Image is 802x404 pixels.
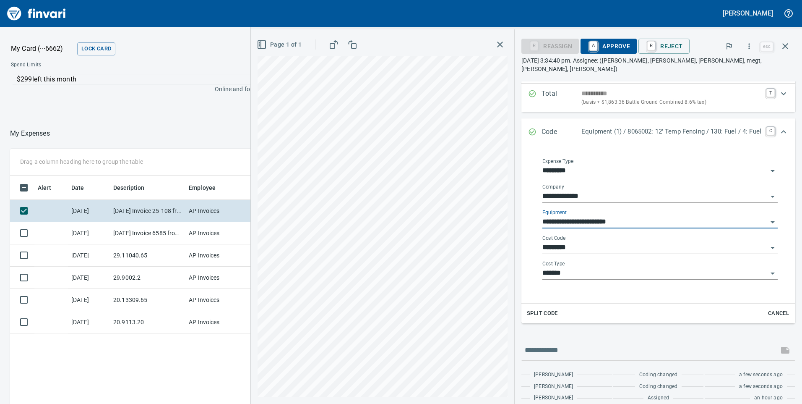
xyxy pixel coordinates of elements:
[581,98,761,107] p: (basis + $1,863.36 Battle Ground Combined 8.6% tax)
[527,309,558,318] span: Split Code
[81,44,111,54] span: Lock Card
[721,7,775,20] button: [PERSON_NAME]
[185,311,248,333] td: AP Invoices
[68,311,110,333] td: [DATE]
[10,129,50,139] nav: breadcrumb
[723,9,773,18] h5: [PERSON_NAME]
[534,394,573,402] span: [PERSON_NAME]
[766,127,775,135] a: C
[648,394,669,402] span: Assigned
[68,200,110,222] td: [DATE]
[110,222,185,244] td: [DATE] Invoice 6585 from Mck Tool & Supply Inc (1-10644)
[68,222,110,244] td: [DATE]
[185,200,248,222] td: AP Invoices
[739,371,783,379] span: a few seconds ago
[639,371,677,379] span: Coding changed
[767,165,779,177] button: Open
[542,236,565,241] label: Cost Code
[110,311,185,333] td: 20.9113.20
[110,244,185,267] td: 29.11040.65
[542,184,564,189] label: Company
[5,3,68,24] img: Finvari
[767,242,779,254] button: Open
[68,267,110,289] td: [DATE]
[110,200,185,222] td: [DATE] Invoice 25-108 from Temporary Fence of [US_STATE] LLC (1-38915)
[542,127,581,138] p: Code
[68,289,110,311] td: [DATE]
[113,183,156,193] span: Description
[38,183,51,193] span: Alert
[765,307,792,320] button: Cancel
[521,42,579,49] div: Reassign
[4,85,285,93] p: Online and foreign allowed
[521,118,795,146] div: Expand
[110,289,185,311] td: 20.13309.65
[758,36,795,56] span: Close invoice
[581,127,761,136] p: Equipment (1) / 8065002: 12' Temp Fencing / 130: Fuel / 4: Fuel
[258,39,302,50] span: Page 1 of 1
[189,183,216,193] span: Employee
[767,309,790,318] span: Cancel
[77,42,115,55] button: Lock Card
[542,210,567,215] label: Equipment
[638,39,689,54] button: RReject
[71,183,84,193] span: Date
[760,42,773,51] a: esc
[17,74,280,84] p: $299 left this month
[11,61,162,69] span: Spend Limits
[639,383,677,391] span: Coding changed
[113,183,145,193] span: Description
[521,146,795,323] div: Expand
[767,191,779,202] button: Open
[587,39,630,53] span: Approve
[542,89,581,107] p: Total
[766,89,775,97] a: T
[534,371,573,379] span: [PERSON_NAME]
[521,56,795,73] p: [DATE] 3:34:40 pm. Assignee: ([PERSON_NAME], [PERSON_NAME], [PERSON_NAME], megt, [PERSON_NAME], [...
[775,340,795,360] span: This records your message into the invoice and notifies anyone mentioned
[581,39,637,54] button: AApprove
[521,84,795,112] div: Expand
[11,44,74,54] p: My Card (···6662)
[740,37,758,55] button: More
[20,157,143,166] p: Drag a column heading here to group the table
[185,289,248,311] td: AP Invoices
[754,394,783,402] span: an hour ago
[589,41,597,50] a: A
[767,268,779,279] button: Open
[542,159,573,164] label: Expense Type
[71,183,95,193] span: Date
[185,267,248,289] td: AP Invoices
[542,261,565,266] label: Cost Type
[185,222,248,244] td: AP Invoices
[720,37,738,55] button: Flag
[255,37,305,52] button: Page 1 of 1
[645,39,682,53] span: Reject
[185,244,248,267] td: AP Invoices
[68,244,110,267] td: [DATE]
[525,307,560,320] button: Split Code
[38,183,62,193] span: Alert
[10,129,50,139] p: My Expenses
[110,267,185,289] td: 29.9002.2
[767,216,779,228] button: Open
[647,41,655,50] a: R
[739,383,783,391] span: a few seconds ago
[534,383,573,391] span: [PERSON_NAME]
[189,183,227,193] span: Employee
